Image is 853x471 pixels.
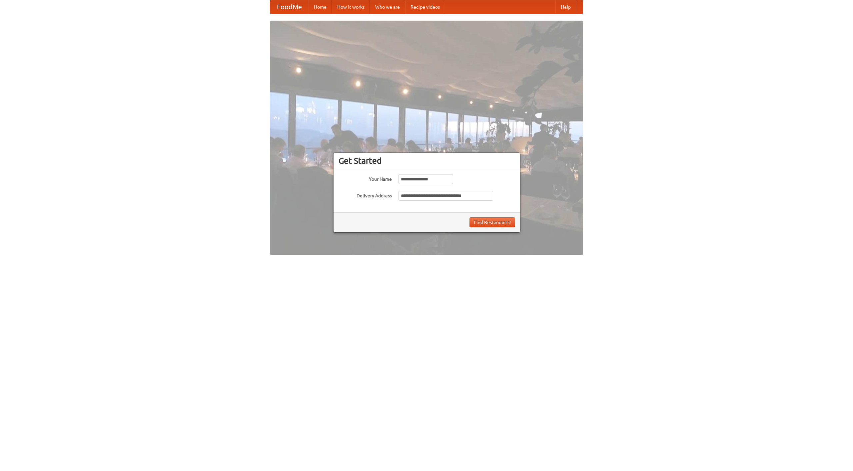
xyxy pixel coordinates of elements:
label: Your Name [339,174,392,182]
a: Recipe videos [405,0,445,14]
a: Home [309,0,332,14]
button: Find Restaurants! [469,217,515,227]
h3: Get Started [339,156,515,166]
a: Help [555,0,576,14]
a: FoodMe [270,0,309,14]
a: How it works [332,0,370,14]
a: Who we are [370,0,405,14]
label: Delivery Address [339,191,392,199]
